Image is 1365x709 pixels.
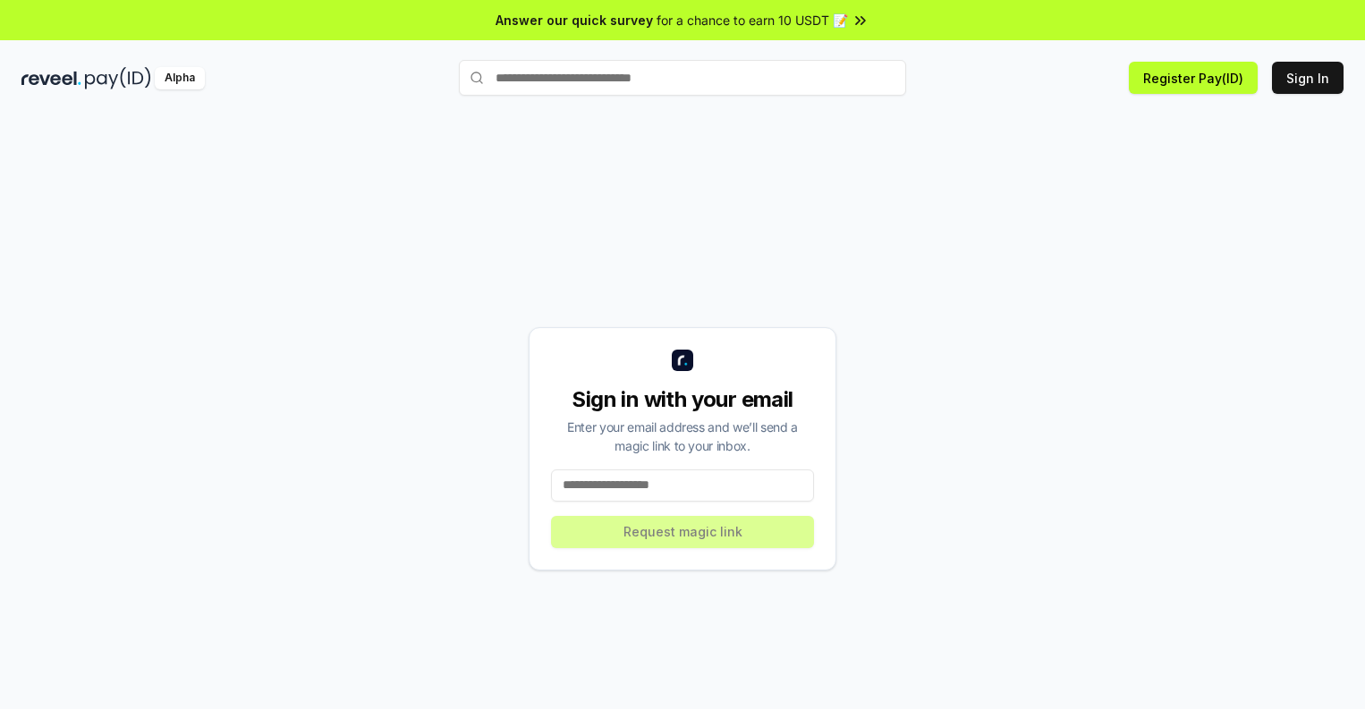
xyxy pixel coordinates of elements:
img: pay_id [85,67,151,89]
div: Sign in with your email [551,385,814,414]
div: Enter your email address and we’ll send a magic link to your inbox. [551,418,814,455]
span: for a chance to earn 10 USDT 📝 [657,11,848,30]
span: Answer our quick survey [496,11,653,30]
div: Alpha [155,67,205,89]
img: reveel_dark [21,67,81,89]
button: Sign In [1272,62,1344,94]
button: Register Pay(ID) [1129,62,1258,94]
img: logo_small [672,350,693,371]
